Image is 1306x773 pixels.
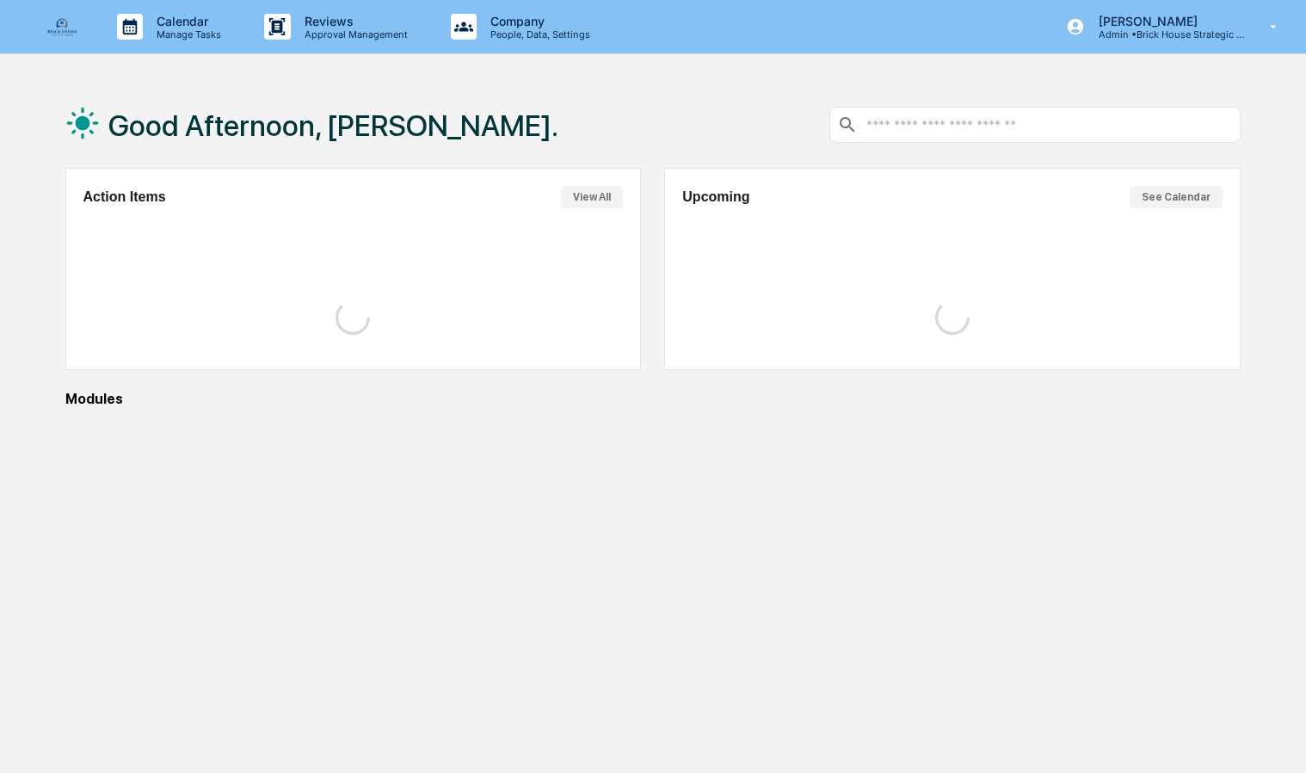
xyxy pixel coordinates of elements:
p: Company [477,14,599,28]
p: Approval Management [291,28,416,40]
button: View All [561,186,623,208]
p: Reviews [291,14,416,28]
h2: Upcoming [682,189,749,205]
h1: Good Afternoon, [PERSON_NAME]. [108,108,558,143]
img: logo [41,17,83,37]
p: [PERSON_NAME] [1085,14,1245,28]
p: People, Data, Settings [477,28,599,40]
h2: Action Items [83,189,166,205]
p: Manage Tasks [143,28,230,40]
div: Modules [65,391,1241,407]
button: See Calendar [1130,186,1223,208]
p: Admin • Brick House Strategic Wealth [1085,28,1245,40]
p: Calendar [143,14,230,28]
